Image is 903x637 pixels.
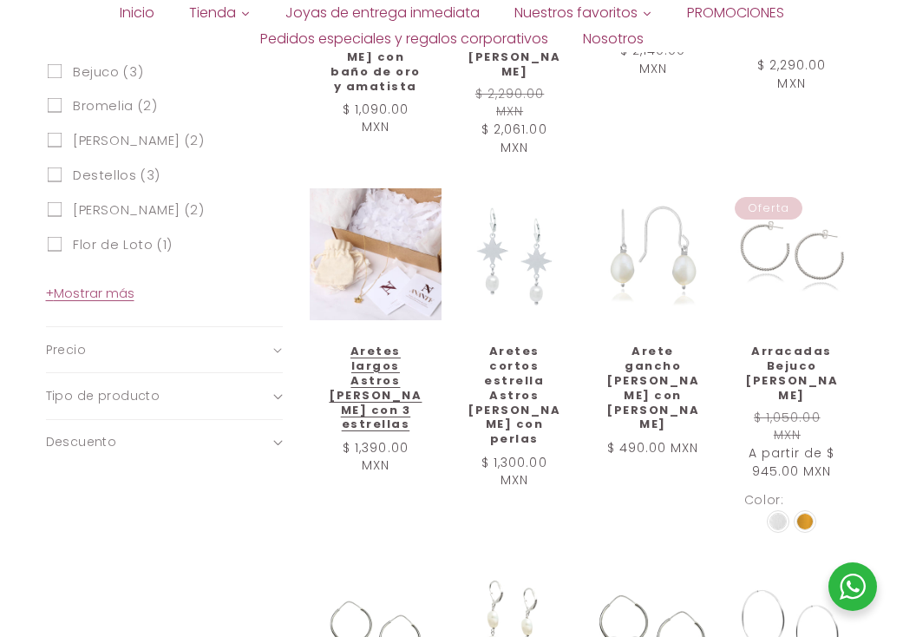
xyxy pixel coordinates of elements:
a: Nosotros [566,26,661,52]
span: Nuestros favoritos [514,3,638,23]
a: Arete gancho [PERSON_NAME] con [PERSON_NAME] [605,345,701,432]
span: Descuento [46,433,117,451]
summary: Precio [46,327,283,372]
span: Nosotros [583,30,644,49]
button: Mostrar más [46,284,140,313]
span: Bejuco (3) [73,64,143,81]
span: + [46,285,54,302]
span: [PERSON_NAME] (2) [73,133,205,149]
span: Destellos (3) [73,167,160,184]
summary: Descuento (0 seleccionado) [46,420,283,465]
span: Inicio [120,3,154,23]
span: Bromelia (2) [73,98,158,115]
a: Aretes largos Astros [PERSON_NAME] con 3 estrellas [328,345,423,432]
a: Pedidos especiales y regalos corporativos [243,26,566,52]
span: Joyas de entrega inmediata [285,3,480,23]
span: Tienda [189,3,236,23]
span: Pedidos especiales y regalos corporativos [260,30,548,49]
a: Arracadas Bejuco [PERSON_NAME] [744,345,840,404]
span: PROMOCIONES [687,3,784,23]
span: Flor de Loto (1) [73,237,173,253]
summary: Tipo de producto (0 seleccionado) [46,373,283,418]
span: Mostrar más [46,285,134,302]
span: Tipo de producto [46,387,160,405]
a: Aretes cortos estrella Astros [PERSON_NAME] con perlas [467,345,562,447]
span: [PERSON_NAME] (2) [73,202,205,219]
span: Precio [46,341,87,359]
